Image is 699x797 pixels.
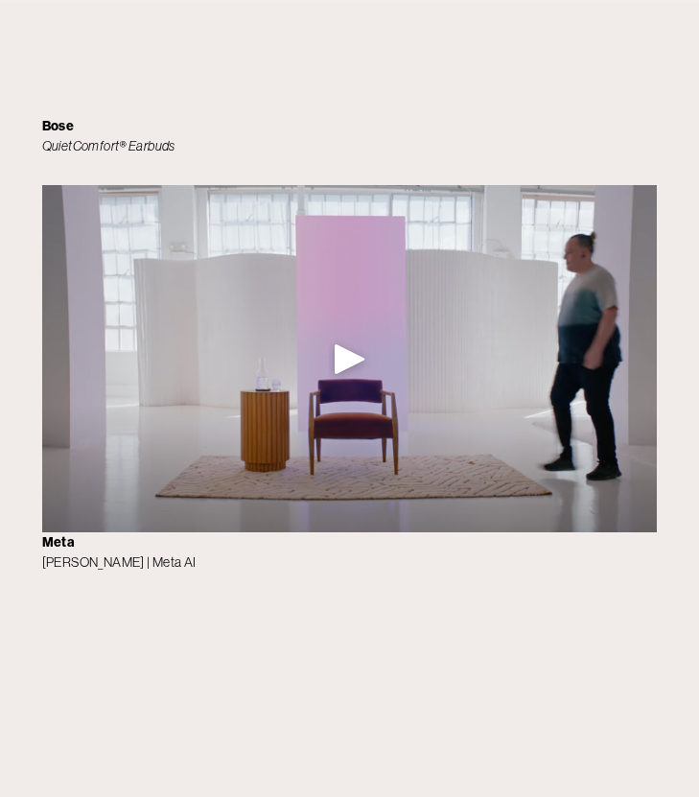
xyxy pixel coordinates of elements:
em: QuietComfort® Earbuds [42,138,175,153]
strong: Meta [42,534,76,551]
strong: Bose [42,118,75,134]
p: [PERSON_NAME] | Meta AI [42,532,658,573]
div: Play [327,336,373,382]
